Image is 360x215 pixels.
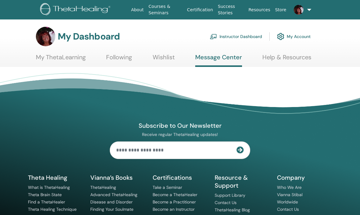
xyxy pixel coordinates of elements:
a: Disease and Disorder [90,199,133,205]
h5: Resource & Support [215,174,270,189]
h3: My Dashboard [58,31,120,42]
a: Courses & Seminars [146,1,185,19]
img: logo.png [40,3,113,17]
a: ThetaHealing Blog [215,207,250,213]
a: Become a Practitioner [153,199,196,205]
a: Following [106,54,132,65]
a: Certification [185,4,215,16]
a: Contact Us [277,206,299,212]
a: My Account [277,30,311,43]
a: Resources [246,4,273,16]
a: Become an Instructor [153,206,195,212]
a: Worldwide [277,199,298,205]
p: Receive regular ThetaHealing updates! [110,132,250,137]
a: Theta Brain State [28,192,62,197]
a: Store [273,4,289,16]
h5: Vianna’s Books [90,174,145,182]
h4: Subscribe to Our Newsletter [110,122,250,130]
a: Message Center [195,54,242,67]
a: Support Library [215,192,245,198]
a: Advanced ThetaHealing [90,192,137,197]
a: Finding Your Soulmate [90,206,133,212]
a: Contact Us [215,200,237,205]
a: Find a ThetaHealer [28,199,65,205]
h5: Theta Healing [28,174,83,182]
a: My ThetaLearning [36,54,86,65]
a: Take a Seminar [153,185,182,190]
a: Help & Resources [262,54,311,65]
a: Become a ThetaHealer [153,192,197,197]
img: default.jpg [294,5,303,15]
img: chalkboard-teacher.svg [210,34,217,39]
img: cog.svg [277,31,284,42]
a: About [129,4,146,16]
a: What is ThetaHealing [28,185,70,190]
a: Theta Healing Technique [28,206,77,212]
a: Success Stories [216,1,246,19]
h5: Company [277,174,332,182]
h5: Certifications [153,174,208,182]
a: Vianna Stibal [277,192,303,197]
a: Instructor Dashboard [210,30,262,43]
a: ThetaHealing [90,185,116,190]
a: Who We Are [277,185,302,190]
img: default.jpg [36,27,55,46]
a: Wishlist [153,54,175,65]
